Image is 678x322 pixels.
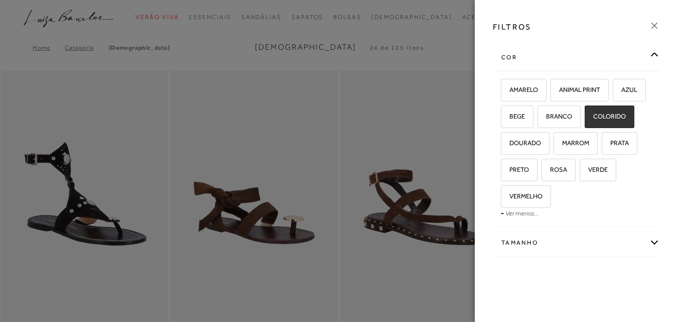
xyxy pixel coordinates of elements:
[501,209,504,217] span: -
[603,139,629,147] span: PRATA
[499,86,509,96] input: AMARELO
[578,166,588,176] input: VERDE
[499,140,509,150] input: DOURADO
[499,113,509,123] input: BEGE
[499,166,509,176] input: PRETO
[502,86,538,93] span: AMARELO
[499,193,509,203] input: VERMELHO
[536,113,546,123] input: BRANCO
[502,113,525,120] span: BEGE
[538,113,572,120] span: BRANCO
[502,139,541,147] span: DOURADO
[581,166,608,173] span: VERDE
[502,192,543,200] span: VERMELHO
[549,86,559,96] input: ANIMAL PRINT
[493,44,659,71] div: cor
[555,139,589,147] span: MARROM
[493,230,659,256] div: Tamanho
[552,86,600,93] span: ANIMAL PRINT
[502,166,529,173] span: PRETO
[543,166,567,173] span: ROSA
[505,209,539,217] a: Ver menos...
[586,113,626,120] span: COLORIDO
[611,86,621,96] input: AZUL
[552,140,562,150] input: MARROM
[614,86,637,93] span: AZUL
[540,166,550,176] input: ROSA
[583,113,593,123] input: COLORIDO
[600,140,610,150] input: PRATA
[493,21,531,33] h3: FILTROS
